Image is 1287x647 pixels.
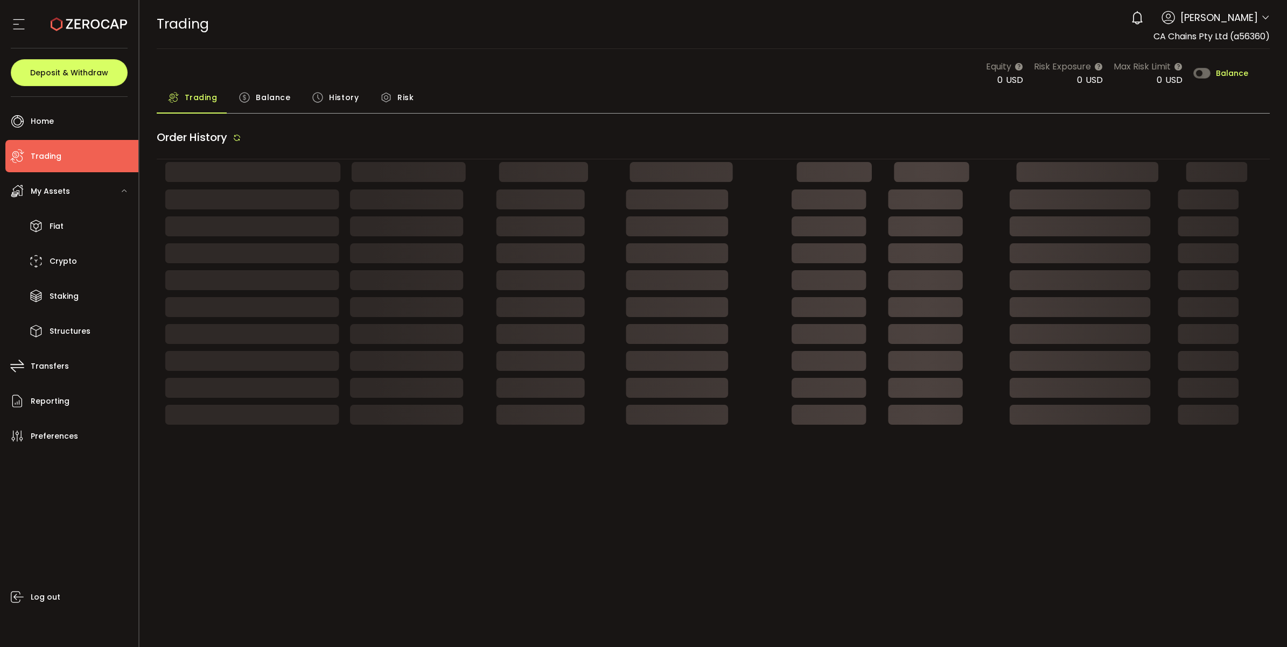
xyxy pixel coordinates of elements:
[31,589,60,605] span: Log out
[1165,74,1183,86] span: USD
[329,87,359,108] span: History
[1034,60,1091,73] span: Risk Exposure
[1157,74,1162,86] span: 0
[1086,74,1103,86] span: USD
[50,323,90,339] span: Structures
[397,87,414,108] span: Risk
[185,87,218,108] span: Trading
[1216,69,1248,77] span: Balance
[1114,60,1171,73] span: Max Risk Limit
[31,114,54,129] span: Home
[30,69,108,76] span: Deposit & Withdraw
[31,358,69,374] span: Transfers
[256,87,290,108] span: Balance
[157,130,227,145] span: Order History
[31,393,69,409] span: Reporting
[986,60,1011,73] span: Equity
[157,15,209,33] span: Trading
[1077,74,1082,86] span: 0
[31,428,78,444] span: Preferences
[31,184,70,199] span: My Assets
[1180,10,1258,25] span: [PERSON_NAME]
[50,289,79,304] span: Staking
[997,74,1003,86] span: 0
[1153,30,1270,43] span: CA Chains Pty Ltd (a56360)
[50,254,77,269] span: Crypto
[50,219,64,234] span: Fiat
[31,149,61,164] span: Trading
[1006,74,1023,86] span: USD
[11,59,128,86] button: Deposit & Withdraw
